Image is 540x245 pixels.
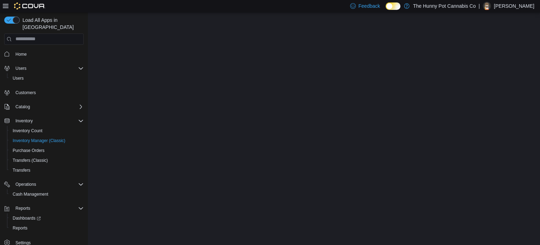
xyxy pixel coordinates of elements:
button: Users [13,64,29,73]
button: Reports [7,223,86,233]
button: Users [7,73,86,83]
input: Dark Mode [386,2,400,10]
button: Catalog [1,102,86,112]
a: Reports [10,224,30,232]
span: Inventory [15,118,33,124]
button: Transfers (Classic) [7,155,86,165]
span: Transfers [13,167,30,173]
span: Catalog [15,104,30,110]
span: Transfers [10,166,84,174]
span: Reports [10,224,84,232]
span: Transfers (Classic) [13,158,48,163]
button: Users [1,63,86,73]
button: Cash Management [7,189,86,199]
button: Reports [13,204,33,213]
span: Users [15,66,26,71]
a: Inventory Manager (Classic) [10,136,68,145]
span: Operations [15,182,36,187]
p: [PERSON_NAME] [494,2,534,10]
span: Reports [13,204,84,213]
a: Home [13,50,30,59]
a: Transfers [10,166,33,174]
a: Inventory Count [10,127,45,135]
span: Transfers (Classic) [10,156,84,165]
span: Purchase Orders [10,146,84,155]
button: Operations [13,180,39,189]
span: Home [13,50,84,59]
span: Dashboards [10,214,84,222]
span: Cash Management [13,191,48,197]
span: Users [10,74,84,82]
span: Purchase Orders [13,148,45,153]
span: Inventory Manager (Classic) [13,138,65,143]
button: Customers [1,87,86,98]
a: Users [10,74,26,82]
button: Inventory Manager (Classic) [7,136,86,146]
span: Inventory Count [10,127,84,135]
span: Load All Apps in [GEOGRAPHIC_DATA] [20,17,84,31]
span: Users [13,75,24,81]
span: Users [13,64,84,73]
img: Cova [14,2,45,10]
div: Abu Dauda [483,2,491,10]
button: Transfers [7,165,86,175]
span: Customers [15,90,36,96]
span: Inventory [13,117,84,125]
span: Inventory Count [13,128,43,134]
button: Inventory [13,117,36,125]
button: Reports [1,203,86,213]
span: Inventory Manager (Classic) [10,136,84,145]
a: Purchase Orders [10,146,47,155]
button: Home [1,49,86,59]
span: Customers [13,88,84,97]
p: The Hunny Pot Cannabis Co [413,2,476,10]
span: Feedback [359,2,380,10]
a: Dashboards [10,214,44,222]
a: Customers [13,88,39,97]
button: Operations [1,179,86,189]
span: Dashboards [13,215,41,221]
span: Operations [13,180,84,189]
a: Dashboards [7,213,86,223]
span: Catalog [13,103,84,111]
a: Transfers (Classic) [10,156,51,165]
span: Home [15,51,27,57]
p: | [478,2,480,10]
span: Reports [13,225,27,231]
button: Catalog [13,103,33,111]
span: Cash Management [10,190,84,198]
span: Reports [15,206,30,211]
a: Cash Management [10,190,51,198]
button: Inventory [1,116,86,126]
button: Purchase Orders [7,146,86,155]
button: Inventory Count [7,126,86,136]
